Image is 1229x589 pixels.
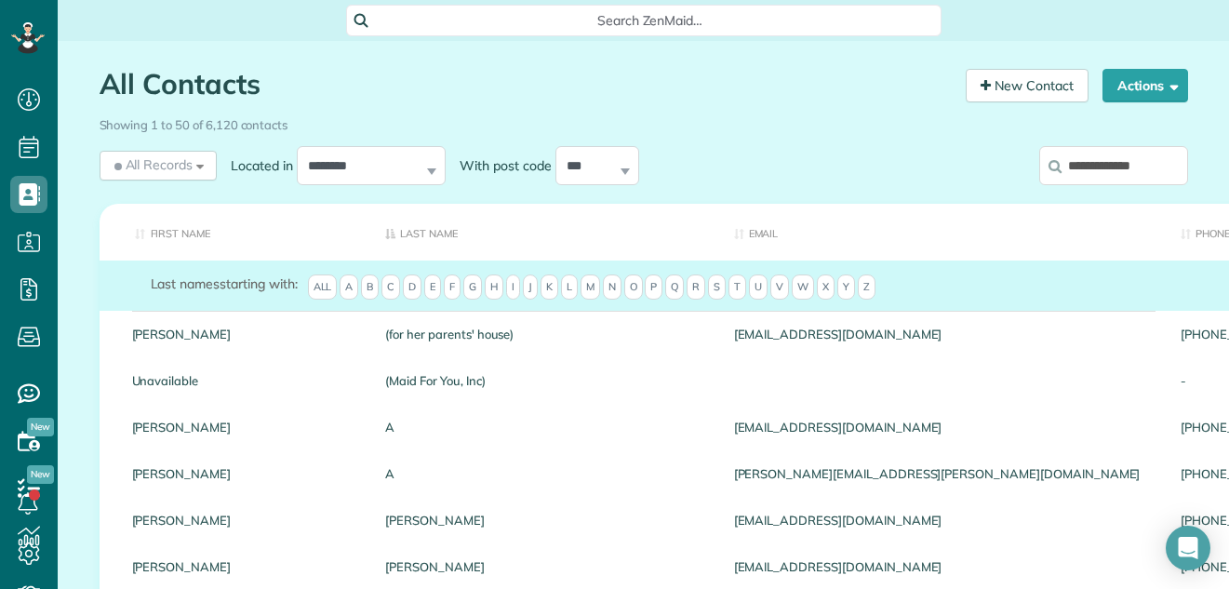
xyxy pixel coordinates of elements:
label: Located in [217,156,297,175]
span: E [424,274,441,301]
span: A [340,274,358,301]
span: Y [837,274,855,301]
span: U [749,274,768,301]
span: N [603,274,621,301]
button: Actions [1102,69,1188,102]
a: (for her parents' house) [385,328,705,341]
a: A [385,467,705,480]
span: T [728,274,746,301]
div: [EMAIL_ADDRESS][DOMAIN_NAME] [720,311,1168,357]
a: [PERSON_NAME] [132,421,358,434]
th: First Name: activate to sort column ascending [100,204,372,261]
div: [PERSON_NAME][EMAIL_ADDRESS][PERSON_NAME][DOMAIN_NAME] [720,450,1168,497]
th: Last Name: activate to sort column descending [371,204,719,261]
span: B [361,274,379,301]
th: Email: activate to sort column ascending [720,204,1168,261]
label: With post code [446,156,555,175]
div: [EMAIL_ADDRESS][DOMAIN_NAME] [720,497,1168,543]
span: V [770,274,789,301]
a: Unavailable [132,374,358,387]
span: P [645,274,662,301]
span: All Records [111,155,194,174]
div: [EMAIL_ADDRESS][DOMAIN_NAME] [720,404,1168,450]
span: R [687,274,705,301]
span: J [523,274,538,301]
span: M [581,274,600,301]
span: I [506,274,520,301]
span: All [308,274,338,301]
div: Open Intercom Messenger [1166,526,1210,570]
span: H [485,274,503,301]
span: K [541,274,558,301]
a: (Maid For You, Inc) [385,374,705,387]
span: F [444,274,461,301]
a: [PERSON_NAME] [132,467,358,480]
span: S [708,274,726,301]
span: Q [665,274,684,301]
a: New Contact [966,69,1089,102]
span: G [463,274,482,301]
a: [PERSON_NAME] [385,514,705,527]
span: Z [858,274,875,301]
h1: All Contacts [100,69,952,100]
span: X [817,274,835,301]
span: Last names [151,275,220,292]
a: [PERSON_NAME] [132,560,358,573]
div: Showing 1 to 50 of 6,120 contacts [100,109,1188,134]
a: [PERSON_NAME] [385,560,705,573]
span: L [561,274,578,301]
a: A [385,421,705,434]
span: New [27,418,54,436]
span: New [27,465,54,484]
a: [PERSON_NAME] [132,514,358,527]
a: [PERSON_NAME] [132,328,358,341]
span: W [792,274,814,301]
label: starting with: [151,274,298,293]
span: D [403,274,421,301]
span: O [624,274,643,301]
span: C [381,274,400,301]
